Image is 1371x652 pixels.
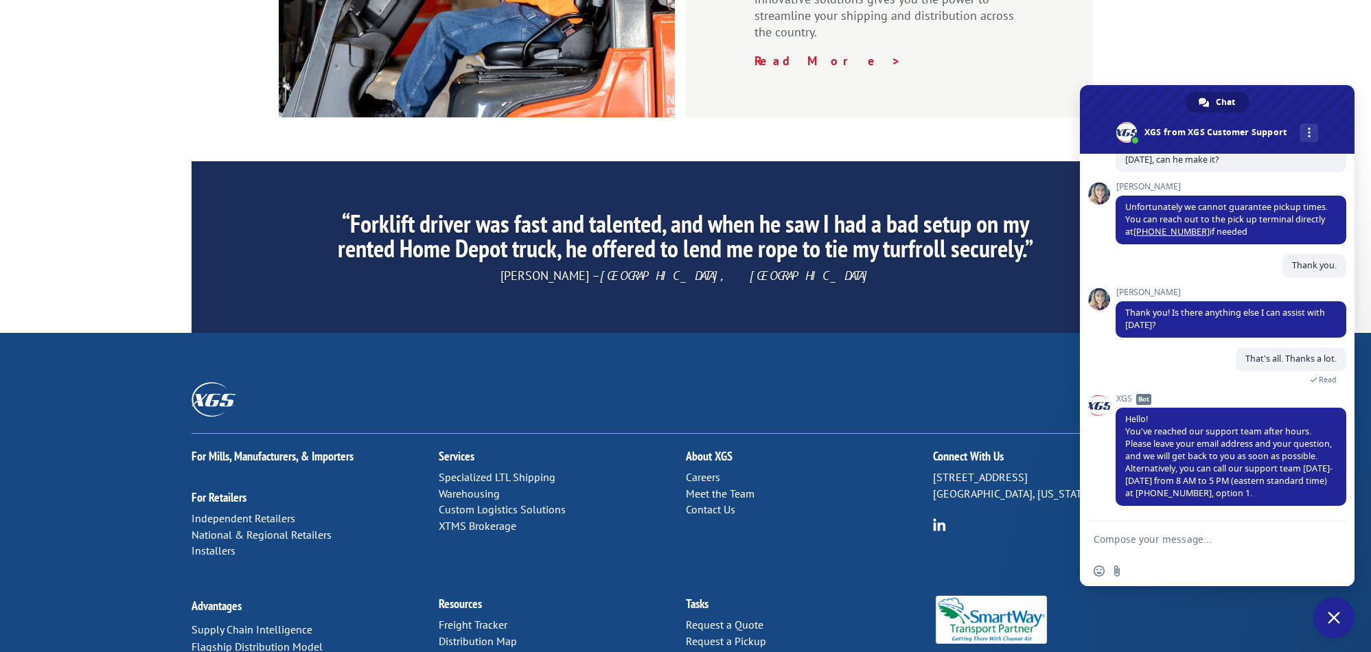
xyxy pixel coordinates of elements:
div: More channels [1300,124,1318,142]
a: Contact Us [686,502,735,516]
a: Advantages [192,598,242,614]
span: [PERSON_NAME] [1116,288,1346,297]
span: Unfortunately we cannot guarantee pickup times. You can reach out to the pick up terminal directl... [1125,201,1328,237]
a: XTMS Brokerage [439,519,516,533]
a: Independent Retailers [192,511,295,525]
img: Smartway_Logo [933,596,1050,644]
span: Read [1319,375,1337,384]
img: group-6 [933,518,946,531]
a: [PHONE_NUMBER] [1133,226,1210,237]
a: Read More > [754,53,901,69]
div: Close chat [1313,597,1355,638]
a: About XGS [686,448,733,464]
a: Careers [686,470,720,484]
a: Freight Tracker [439,618,507,631]
a: Distribution Map [439,634,517,648]
h2: Connect With Us [933,450,1180,469]
h2: “Forklift driver was fast and talented, and when he saw I had a bad setup on my rented Home Depot... [320,211,1050,268]
span: XGS [1116,394,1346,404]
a: Meet the Team [686,487,754,500]
a: Request a Pickup [686,634,766,648]
a: Installers [192,544,235,557]
span: That's all. Thanks a lot. [1245,353,1337,364]
span: We can have a staff wait for the driver until 3:15pm [DATE], can he make it? [1125,141,1330,165]
span: Hello! You've reached our support team after hours. Please leave your email address and your ques... [1125,413,1333,499]
span: Insert an emoji [1094,566,1105,577]
em: [GEOGRAPHIC_DATA], [GEOGRAPHIC_DATA] [600,268,871,283]
a: Services [439,448,474,464]
a: Supply Chain Intelligence [192,622,312,636]
a: Custom Logistics Solutions [439,502,566,516]
p: [STREET_ADDRESS] [GEOGRAPHIC_DATA], [US_STATE] 37421 [933,469,1180,502]
div: Chat [1186,92,1249,113]
textarea: Compose your message... [1094,533,1311,546]
span: [PERSON_NAME] [1116,182,1346,191]
a: Specialized LTL Shipping [439,470,555,484]
span: [PERSON_NAME] – [500,268,871,283]
span: Bot [1136,394,1151,405]
a: Resources [439,596,482,612]
span: Send a file [1111,566,1122,577]
a: Request a Quote [686,618,763,631]
span: Thank you! Is there anything else I can assist with [DATE]? [1125,307,1325,331]
a: For Retailers [192,489,246,505]
a: Warehousing [439,487,500,500]
a: National & Regional Retailers [192,528,332,542]
h2: Tasks [686,598,933,617]
span: Chat [1216,92,1235,113]
span: Thank you. [1292,259,1337,271]
img: XGS_Logos_ALL_2024_All_White [192,382,235,416]
a: For Mills, Manufacturers, & Importers [192,448,354,464]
